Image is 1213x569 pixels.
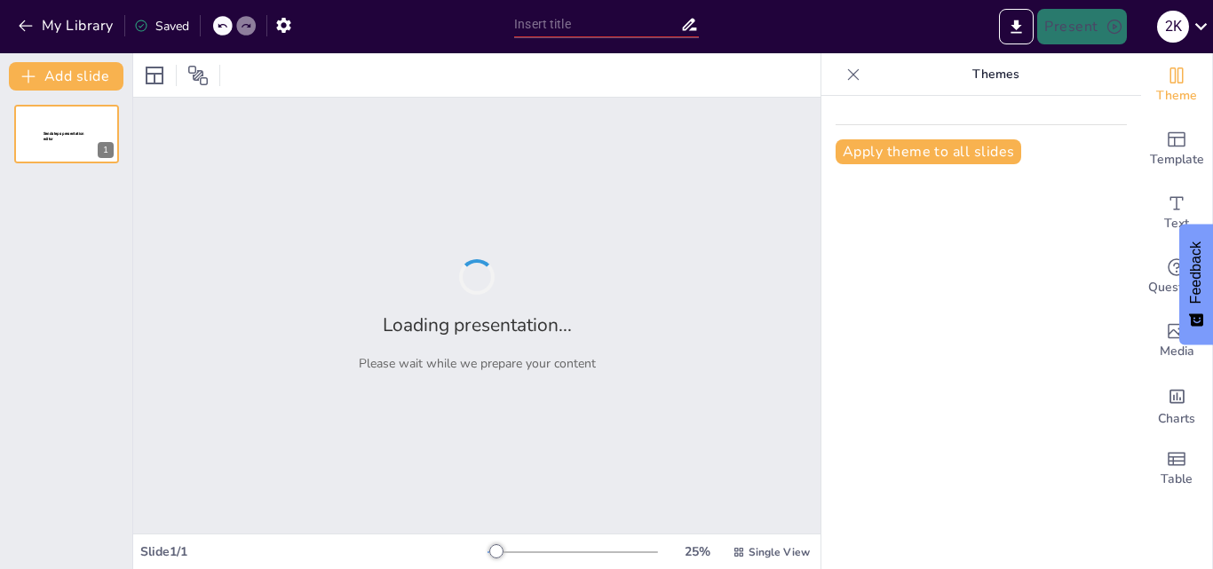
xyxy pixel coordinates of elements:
div: Add a table [1141,437,1212,501]
div: Change the overall theme [1141,53,1212,117]
span: Feedback [1188,241,1204,304]
span: Text [1164,214,1189,233]
div: Add ready made slides [1141,117,1212,181]
button: Apply theme to all slides [836,139,1021,164]
span: Template [1150,150,1204,170]
div: 25 % [676,543,718,560]
button: Add slide [9,62,123,91]
button: Feedback - Show survey [1179,224,1213,344]
div: Get real-time input from your audience [1141,245,1212,309]
h2: Loading presentation... [383,312,572,337]
button: 2 K [1157,9,1189,44]
div: Slide 1 / 1 [140,543,488,560]
div: 1 [98,142,114,158]
span: Table [1161,470,1193,489]
div: Add charts and graphs [1141,373,1212,437]
span: Media [1160,342,1194,361]
div: 1 [14,105,119,163]
button: My Library [13,12,121,40]
div: Add text boxes [1141,181,1212,245]
span: Theme [1156,86,1197,106]
div: Saved [134,18,189,35]
div: Layout [140,61,169,90]
p: Please wait while we prepare your content [359,355,596,372]
span: Single View [749,545,810,559]
span: Questions [1148,278,1206,297]
span: Charts [1158,409,1195,429]
p: Themes [868,53,1123,96]
span: Sendsteps presentation editor [44,131,84,141]
button: Export to PowerPoint [999,9,1034,44]
input: Insert title [514,12,680,37]
div: Add images, graphics, shapes or video [1141,309,1212,373]
button: Present [1037,9,1126,44]
div: 2 K [1157,11,1189,43]
span: Position [187,65,209,86]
